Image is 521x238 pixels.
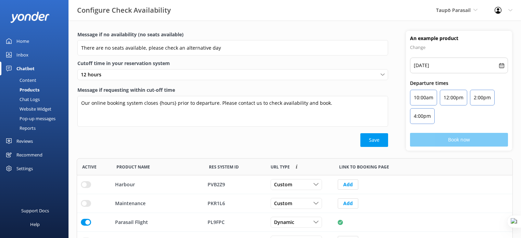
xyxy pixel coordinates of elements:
div: Pop-up messages [4,114,55,123]
div: PVB2Z9 [208,181,262,188]
span: Active [82,164,97,170]
a: Website Widget [4,104,69,114]
div: Home [16,34,29,48]
span: Custom [274,200,296,207]
div: row [77,175,513,194]
div: row [77,194,513,213]
div: Recommend [16,148,42,162]
label: Message if requesting within cut-off time [77,86,388,94]
span: Dynamic [274,218,298,226]
input: Enter a message [77,40,388,55]
div: Chat Logs [4,95,40,104]
div: PL9FPC [208,218,262,226]
span: Link to booking page [339,164,389,170]
button: Add [338,198,358,209]
a: Products [4,85,69,95]
button: Add [338,179,358,190]
a: Content [4,75,69,85]
p: Change [410,43,508,51]
span: Link to booking page [271,164,290,170]
div: PKR1L6 [208,200,262,207]
div: Reviews [16,134,33,148]
div: Support Docs [21,204,49,217]
p: 2:00pm [474,93,491,102]
span: Res System ID [209,164,239,170]
div: Chatbot [16,62,35,75]
h4: An example product [410,35,508,42]
span: 12 hours [81,71,106,78]
label: Message if no availability (no seats available) [77,31,388,38]
div: Help [30,217,40,231]
div: Inbox [16,48,28,62]
p: 4:00pm [414,112,431,120]
p: 10:00am [414,93,433,102]
div: Reports [4,123,36,133]
p: 12:00pm [444,93,463,102]
div: Content [4,75,36,85]
button: Save [360,133,388,147]
p: [DATE] [414,61,429,70]
span: Taupō Parasail [436,7,471,13]
p: Maintenance [115,200,146,207]
label: Cutoff time in your reservation system [77,60,388,67]
h3: Configure Check Availability [77,5,171,16]
img: yonder-white-logo.png [10,12,50,23]
div: Settings [16,162,33,175]
a: Pop-up messages [4,114,69,123]
span: Product Name [116,164,150,170]
textarea: Our online booking system closes {hours} prior to departure. Please contact us to check availabil... [77,96,388,127]
p: Departure times [410,79,508,87]
a: Chat Logs [4,95,69,104]
a: Reports [4,123,69,133]
span: Custom [274,181,296,188]
div: Products [4,85,39,95]
div: row [77,213,513,232]
p: Parasail Flight [115,218,148,226]
p: Harbour [115,181,135,188]
div: Website Widget [4,104,51,114]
